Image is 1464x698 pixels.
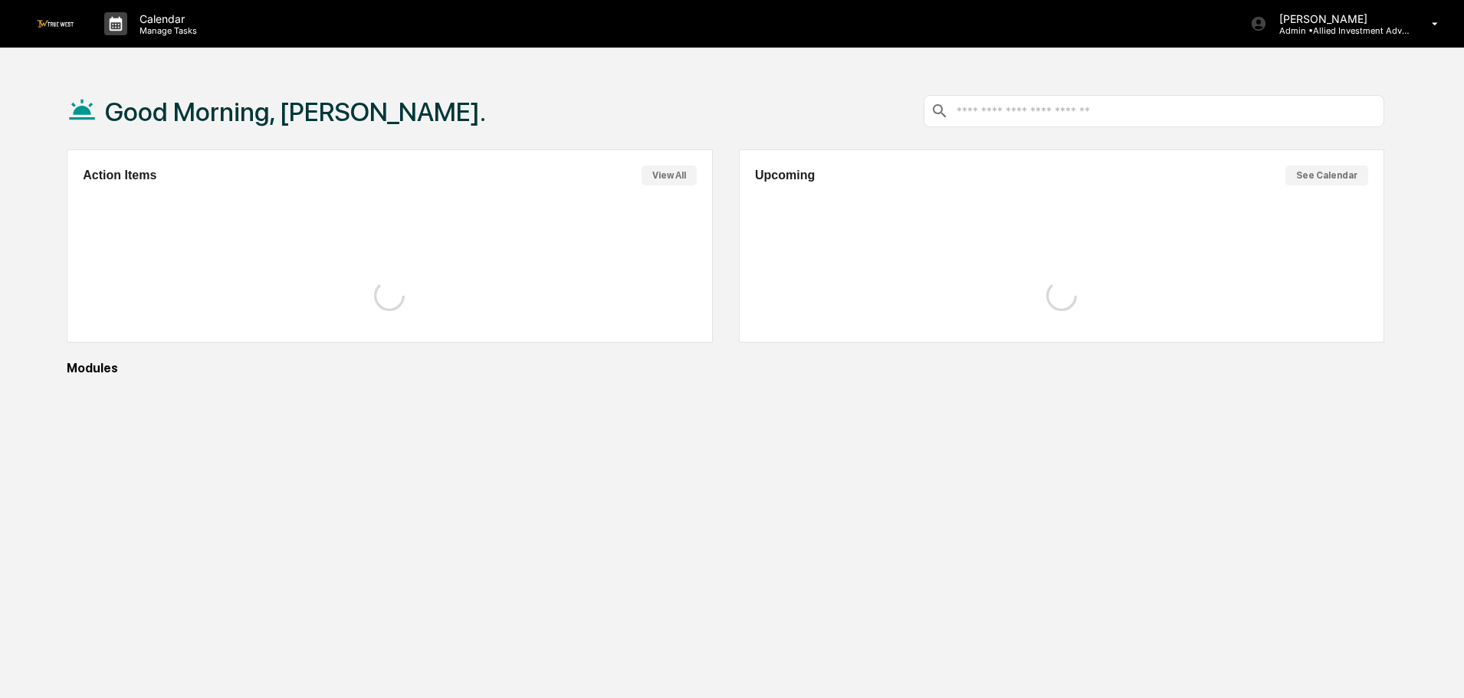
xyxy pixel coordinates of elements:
h1: Good Morning, [PERSON_NAME]. [105,97,486,127]
button: View All [642,165,697,185]
img: logo [37,20,74,27]
p: Calendar [127,12,205,25]
p: Admin • Allied Investment Advisors [1267,25,1410,36]
p: Manage Tasks [127,25,205,36]
p: [PERSON_NAME] [1267,12,1410,25]
h2: Action Items [83,169,156,182]
button: See Calendar [1285,165,1368,185]
h2: Upcoming [755,169,815,182]
div: Modules [67,361,1384,375]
